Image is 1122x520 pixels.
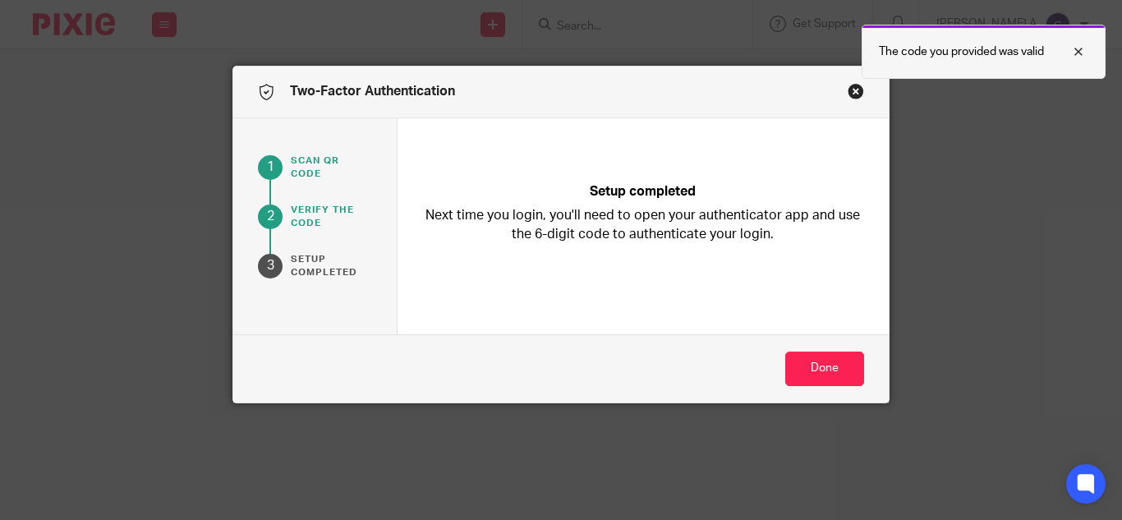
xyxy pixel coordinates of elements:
[879,44,1044,60] p: The code you provided was valid
[590,182,696,201] h2: Setup completed
[258,205,283,229] div: 2
[290,85,455,98] span: Two-Factor Authentication
[422,206,865,245] p: Next time you login, you'll need to open your authenticator app and use the 6-digit code to authe...
[785,352,864,387] button: Done
[291,154,372,181] p: Scan qr code
[291,204,372,230] p: verify the code
[291,253,372,279] p: Setup completed
[258,254,283,278] div: 3
[848,83,864,99] button: Close modal
[258,155,283,180] div: 1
